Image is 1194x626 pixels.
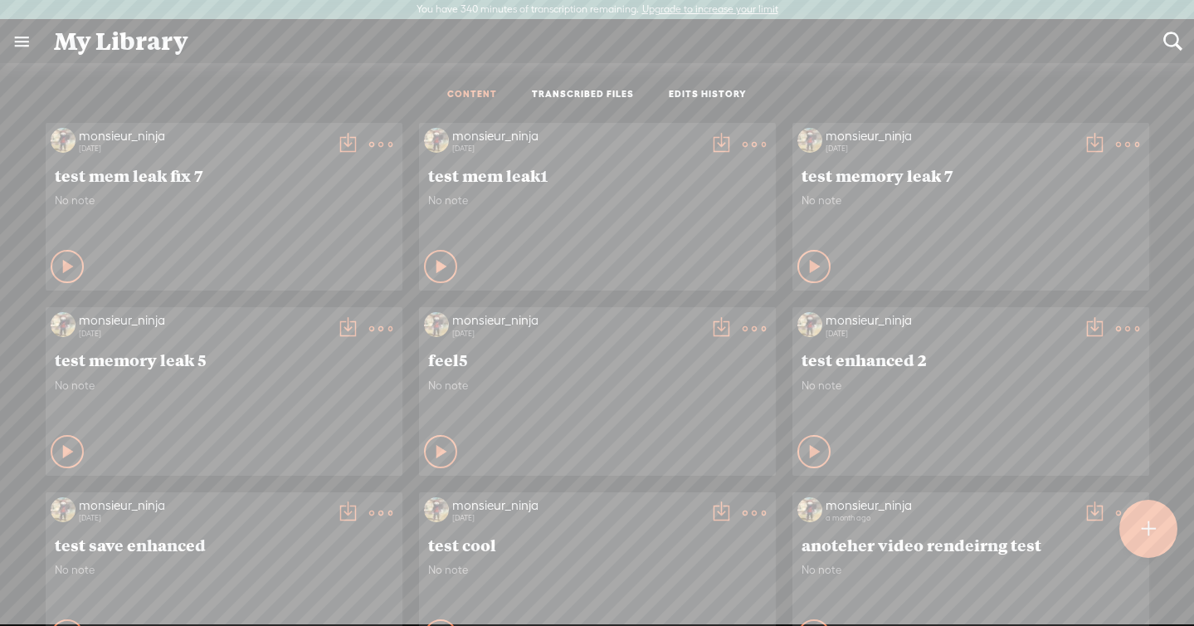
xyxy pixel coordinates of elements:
[797,128,822,153] img: http%3A%2F%2Fres.cloudinary.com%2Ftrebble-fm%2Fimage%2Fupload%2Fv1709343596%2Fcom.trebble.trebble...
[79,329,328,339] div: [DATE]
[452,312,701,329] div: monsieur_ninja
[79,128,328,144] div: monsieur_ninja
[826,497,1075,514] div: monsieur_ninja
[802,350,1140,369] span: test enhanced 2
[55,563,393,577] span: No note
[669,88,747,102] a: EDITS HISTORY
[428,165,767,185] span: test mem leak1
[452,513,701,523] div: [DATE]
[452,497,701,514] div: monsieur_ninja
[51,128,76,153] img: http%3A%2F%2Fres.cloudinary.com%2Ftrebble-fm%2Fimage%2Fupload%2Fv1709343596%2Fcom.trebble.trebble...
[55,379,393,393] span: No note
[51,497,76,522] img: http%3A%2F%2Fres.cloudinary.com%2Ftrebble-fm%2Fimage%2Fupload%2Fv1709343596%2Fcom.trebble.trebble...
[417,3,639,17] label: You have 340 minutes of transcription remaining.
[797,312,822,337] img: http%3A%2F%2Fres.cloudinary.com%2Ftrebble-fm%2Fimage%2Fupload%2Fv1709343596%2Fcom.trebble.trebble...
[428,535,767,555] span: test cool
[55,193,393,208] span: No note
[802,563,1140,577] span: No note
[79,497,328,514] div: monsieur_ninja
[428,379,767,393] span: No note
[42,20,1152,63] div: My Library
[428,193,767,208] span: No note
[532,88,634,102] a: TRANSCRIBED FILES
[452,144,701,154] div: [DATE]
[447,88,497,102] a: CONTENT
[826,128,1075,144] div: monsieur_ninja
[452,329,701,339] div: [DATE]
[55,350,393,369] span: test memory leak 5
[424,312,449,337] img: http%3A%2F%2Fres.cloudinary.com%2Ftrebble-fm%2Fimage%2Fupload%2Fv1709343596%2Fcom.trebble.trebble...
[55,165,393,185] span: test mem leak fix 7
[79,513,328,523] div: [DATE]
[826,312,1075,329] div: monsieur_ninja
[826,144,1075,154] div: [DATE]
[55,535,393,555] span: test save enhanced
[826,329,1075,339] div: [DATE]
[51,312,76,337] img: http%3A%2F%2Fres.cloudinary.com%2Ftrebble-fm%2Fimage%2Fupload%2Fv1709343596%2Fcom.trebble.trebble...
[642,3,778,17] label: Upgrade to increase your limit
[424,497,449,522] img: http%3A%2F%2Fres.cloudinary.com%2Ftrebble-fm%2Fimage%2Fupload%2Fv1709343596%2Fcom.trebble.trebble...
[428,350,767,369] span: feel5
[424,128,449,153] img: http%3A%2F%2Fres.cloudinary.com%2Ftrebble-fm%2Fimage%2Fupload%2Fv1709343596%2Fcom.trebble.trebble...
[79,312,328,329] div: monsieur_ninja
[797,497,822,522] img: http%3A%2F%2Fres.cloudinary.com%2Ftrebble-fm%2Fimage%2Fupload%2Fv1709343596%2Fcom.trebble.trebble...
[802,165,1140,185] span: test memory leak 7
[826,513,1075,523] div: a month ago
[79,144,328,154] div: [DATE]
[802,535,1140,555] span: anoteher video rendeirng test
[452,128,701,144] div: monsieur_ninja
[802,379,1140,393] span: No note
[802,193,1140,208] span: No note
[428,563,767,577] span: No note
